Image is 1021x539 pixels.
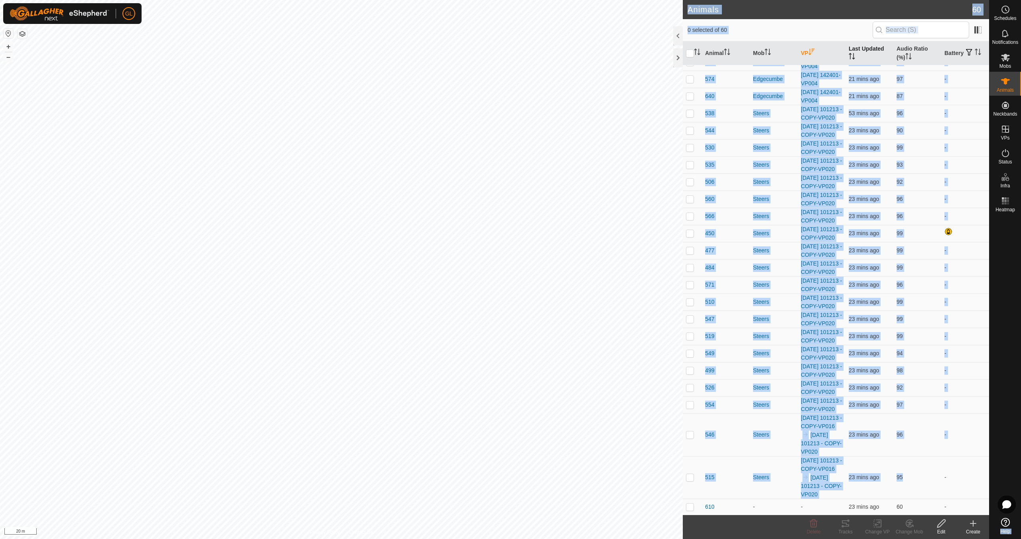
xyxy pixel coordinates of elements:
[801,192,842,207] a: [DATE] 101213 - COPY-VP020
[801,329,842,344] a: [DATE] 101213 - COPY-VP020
[992,40,1018,45] span: Notifications
[801,415,842,429] a: [DATE] 101213 - COPY-VP016
[997,88,1014,92] span: Animals
[897,264,903,271] span: 99
[753,264,794,272] div: Steers
[801,504,803,510] app-display-virtual-paddock-transition: -
[849,110,879,116] span: 27 Aug 2025, 10:06 am
[705,298,714,306] span: 510
[941,311,989,328] td: -
[801,72,840,87] a: [DATE] 142401-VP004
[897,196,903,202] span: 96
[702,41,750,65] th: Animal
[705,75,714,83] span: 574
[941,345,989,362] td: -
[897,350,903,356] span: 94
[753,281,794,289] div: Steers
[941,208,989,225] td: -
[688,26,873,34] span: 0 selected of 60
[750,41,798,65] th: Mob
[705,178,714,186] span: 506
[753,246,794,255] div: Steers
[802,474,809,480] img: to
[849,161,879,168] span: 27 Aug 2025, 10:36 am
[801,55,840,69] a: [DATE] 142401-VP004
[705,109,714,118] span: 538
[705,401,714,409] span: 554
[753,315,794,323] div: Steers
[705,384,714,392] span: 526
[705,503,714,511] span: 610
[873,22,969,38] input: Search (S)
[125,10,133,18] span: GL
[989,515,1021,537] a: Help
[941,413,989,456] td: -
[688,5,972,14] h2: Animals
[753,384,794,392] div: Steers
[849,504,879,510] span: 27 Aug 2025, 10:37 am
[801,432,842,455] a: [DATE] 101213 - COPY-VP020
[897,384,903,391] span: 92
[861,528,893,535] div: Change VP
[705,212,714,220] span: 566
[849,316,879,322] span: 27 Aug 2025, 10:36 am
[849,350,879,356] span: 27 Aug 2025, 10:36 am
[849,179,879,185] span: 27 Aug 2025, 10:36 am
[694,50,700,56] p-sorticon: Activate to sort
[4,42,13,51] button: +
[897,316,903,322] span: 99
[849,76,879,82] span: 27 Aug 2025, 10:38 am
[849,281,879,288] span: 27 Aug 2025, 10:36 am
[941,71,989,88] td: -
[801,397,842,412] a: [DATE] 101213 - COPY-VP020
[310,529,340,536] a: Privacy Policy
[705,144,714,152] span: 530
[753,195,794,203] div: Steers
[849,384,879,391] span: 27 Aug 2025, 10:36 am
[999,64,1011,69] span: Mobs
[705,366,714,375] span: 499
[802,431,809,438] img: to
[801,260,842,275] a: [DATE] 101213 - COPY-VP020
[849,144,879,151] span: 27 Aug 2025, 10:36 am
[753,92,794,100] div: Edgecumbe
[941,328,989,345] td: -
[941,191,989,208] td: -
[705,246,714,255] span: 477
[849,247,879,254] span: 27 Aug 2025, 10:36 am
[897,93,903,99] span: 87
[975,50,981,56] p-sorticon: Activate to sort
[801,277,842,292] a: [DATE] 101213 - COPY-VP020
[753,473,794,482] div: Steers
[893,528,925,535] div: Change Mob
[753,144,794,152] div: Steers
[801,157,842,172] a: [DATE] 101213 - COPY-VP020
[801,140,842,155] a: [DATE] 101213 - COPY-VP020
[941,362,989,379] td: -
[897,431,903,438] span: 96
[705,92,714,100] span: 640
[897,127,903,134] span: 90
[705,315,714,323] span: 547
[941,456,989,499] td: -
[941,396,989,413] td: -
[897,161,903,168] span: 93
[941,259,989,276] td: -
[753,366,794,375] div: Steers
[849,474,879,480] span: 27 Aug 2025, 10:36 am
[830,528,861,535] div: Tracks
[849,367,879,374] span: 27 Aug 2025, 10:36 am
[897,504,903,510] span: 60
[753,332,794,340] div: Steers
[18,29,27,39] button: Map Layers
[893,41,941,65] th: Audio Ratio (%)
[753,298,794,306] div: Steers
[941,499,989,515] td: -
[897,230,903,236] span: 99
[753,431,794,439] div: Steers
[897,333,903,339] span: 99
[941,88,989,105] td: -
[705,229,714,238] span: 450
[753,349,794,358] div: Steers
[925,528,957,535] div: Edit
